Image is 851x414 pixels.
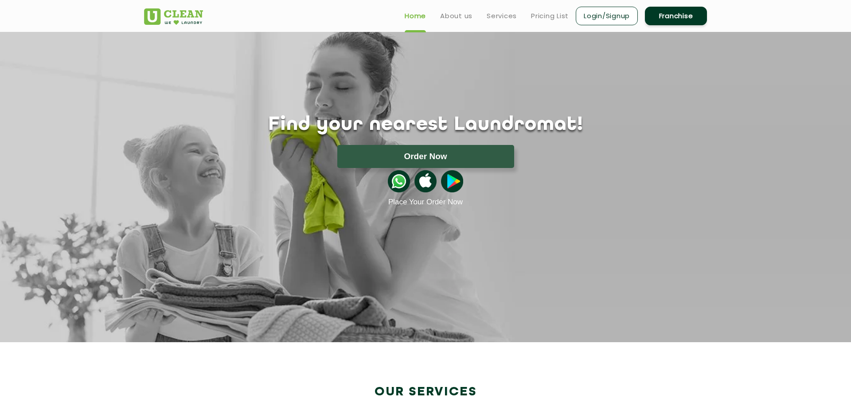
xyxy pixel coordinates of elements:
a: Login/Signup [576,7,638,25]
a: Pricing List [531,11,569,21]
a: Services [487,11,517,21]
h1: Find your nearest Laundromat! [137,114,714,136]
a: Place Your Order Now [388,198,463,207]
img: playstoreicon.png [441,170,463,192]
h2: Our Services [144,385,707,399]
img: whatsappicon.png [388,170,410,192]
img: apple-icon.png [414,170,437,192]
img: UClean Laundry and Dry Cleaning [144,8,203,25]
a: Franchise [645,7,707,25]
a: Home [405,11,426,21]
button: Order Now [337,145,514,168]
a: About us [440,11,472,21]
